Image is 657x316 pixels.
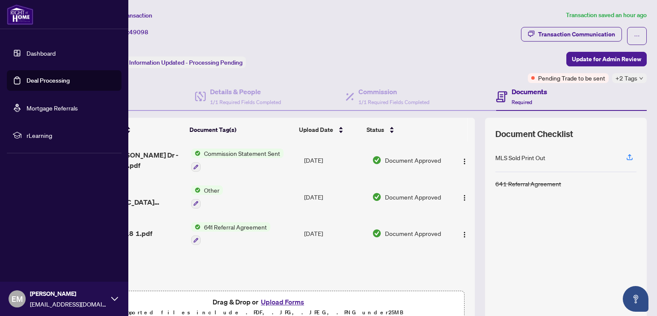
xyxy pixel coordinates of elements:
[385,192,441,202] span: Document Approved
[27,131,115,140] span: rLearning
[191,222,201,232] img: Status Icon
[258,296,307,307] button: Upload Forms
[299,125,333,134] span: Upload Date
[363,118,445,142] th: Status
[12,293,23,305] span: EM
[210,86,281,97] h4: Details & People
[358,99,429,105] span: 1/1 Required Fields Completed
[301,179,369,215] td: [DATE]
[186,118,296,142] th: Document Tag(s)
[367,125,384,134] span: Status
[461,194,468,201] img: Logo
[461,158,468,165] img: Logo
[495,179,561,188] div: 641 Referral Agreement
[80,118,186,142] th: (3) File Name
[495,153,545,162] div: MLS Sold Print Out
[191,185,201,195] img: Status Icon
[639,76,643,80] span: down
[458,190,471,204] button: Logo
[458,153,471,167] button: Logo
[566,10,647,20] article: Transaction saved an hour ago
[210,99,281,105] span: 1/1 Required Fields Completed
[458,227,471,240] button: Logo
[84,150,184,170] span: 1204 St [PERSON_NAME] Dr - Inv - 2512987.pdf
[30,299,107,309] span: [EMAIL_ADDRESS][DOMAIN_NAME]
[201,185,223,195] span: Other
[27,49,56,57] a: Dashboard
[84,187,184,207] span: W-8BEN-E - [GEOGRAPHIC_DATA][PERSON_NAME]pdf
[372,229,382,238] img: Document Status
[7,4,33,25] img: logo
[301,142,369,179] td: [DATE]
[385,229,441,238] span: Document Approved
[27,77,70,84] a: Deal Processing
[538,27,615,41] div: Transaction Communication
[201,149,284,158] span: Commission Statement Sent
[358,86,429,97] h4: Commission
[213,296,307,307] span: Drag & Drop or
[296,118,363,142] th: Upload Date
[634,33,640,39] span: ellipsis
[30,289,107,298] span: [PERSON_NAME]
[538,73,605,83] span: Pending Trade to be sent
[201,222,270,232] span: 641 Referral Agreement
[301,215,369,252] td: [DATE]
[512,99,532,105] span: Required
[385,155,441,165] span: Document Approved
[129,59,243,66] span: Information Updated - Processing Pending
[129,28,148,36] span: 49098
[191,185,223,209] button: Status IconOther
[572,52,641,66] span: Update for Admin Review
[107,12,152,19] span: View Transaction
[461,231,468,238] img: Logo
[191,149,284,172] button: Status IconCommission Statement Sent
[521,27,622,42] button: Transaction Communication
[191,222,270,245] button: Status Icon641 Referral Agreement
[512,86,547,97] h4: Documents
[623,286,648,312] button: Open asap
[27,104,78,112] a: Mortgage Referrals
[495,128,573,140] span: Document Checklist
[372,155,382,165] img: Document Status
[191,149,201,158] img: Status Icon
[616,73,637,83] span: +2 Tags
[372,192,382,202] img: Document Status
[566,52,647,66] button: Update for Admin Review
[106,57,246,68] div: Status:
